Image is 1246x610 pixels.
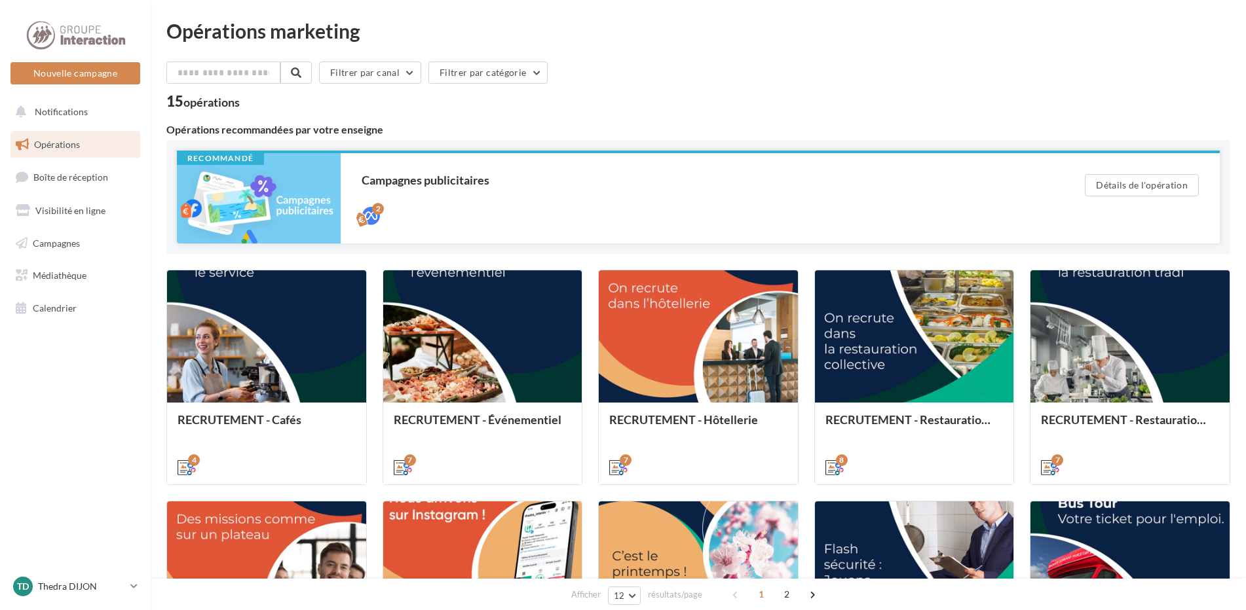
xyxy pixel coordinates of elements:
a: Calendrier [8,295,143,322]
a: TD Thedra DIJON [10,574,140,599]
span: Campagnes [33,237,80,248]
div: Opérations marketing [166,21,1230,41]
div: Campagnes publicitaires [362,174,1032,186]
span: TD [17,580,29,593]
div: Recommandé [177,153,264,165]
span: Afficher [571,588,601,601]
button: Notifications [8,98,138,126]
a: Boîte de réception [8,163,143,191]
div: 8 [836,454,848,466]
button: Nouvelle campagne [10,62,140,84]
span: Visibilité en ligne [35,205,105,216]
a: Campagnes [8,230,143,257]
button: Filtrer par catégorie [428,62,548,84]
div: 15 [166,94,240,109]
div: opérations [183,96,240,108]
div: 7 [404,454,416,466]
div: RECRUTEMENT - Événementiel [394,413,572,439]
span: Calendrier [33,302,77,314]
span: 1 [751,584,772,605]
div: RECRUTEMENT - Hôtellerie [609,413,787,439]
span: Boîte de réception [33,171,108,183]
div: RECRUTEMENT - Restauration traditionnelle [1041,413,1219,439]
span: résultats/page [648,588,702,601]
a: Opérations [8,131,143,158]
span: Notifications [35,106,88,117]
div: 2 [372,203,384,215]
button: Filtrer par canal [319,62,421,84]
button: 12 [608,586,641,605]
span: Opérations [34,139,80,150]
p: Thedra DIJON [38,580,125,593]
div: RECRUTEMENT - Restauration collective [825,413,1004,439]
button: Détails de l'opération [1085,174,1199,196]
div: RECRUTEMENT - Cafés [178,413,356,439]
a: Médiathèque [8,262,143,289]
div: Opérations recommandées par votre enseigne [166,124,1230,135]
div: 4 [188,454,200,466]
span: 2 [776,584,797,605]
a: Visibilité en ligne [8,197,143,224]
span: 12 [614,590,625,601]
div: 7 [1051,454,1063,466]
div: 7 [620,454,632,466]
span: Médiathèque [33,270,86,281]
